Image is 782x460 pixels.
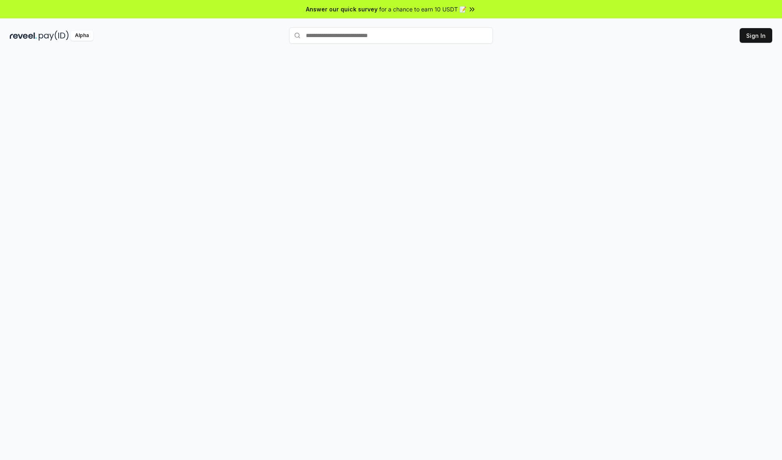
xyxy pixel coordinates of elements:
img: reveel_dark [10,31,37,41]
span: for a chance to earn 10 USDT 📝 [379,5,466,13]
img: pay_id [39,31,69,41]
button: Sign In [740,28,772,43]
span: Answer our quick survey [306,5,378,13]
div: Alpha [70,31,93,41]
